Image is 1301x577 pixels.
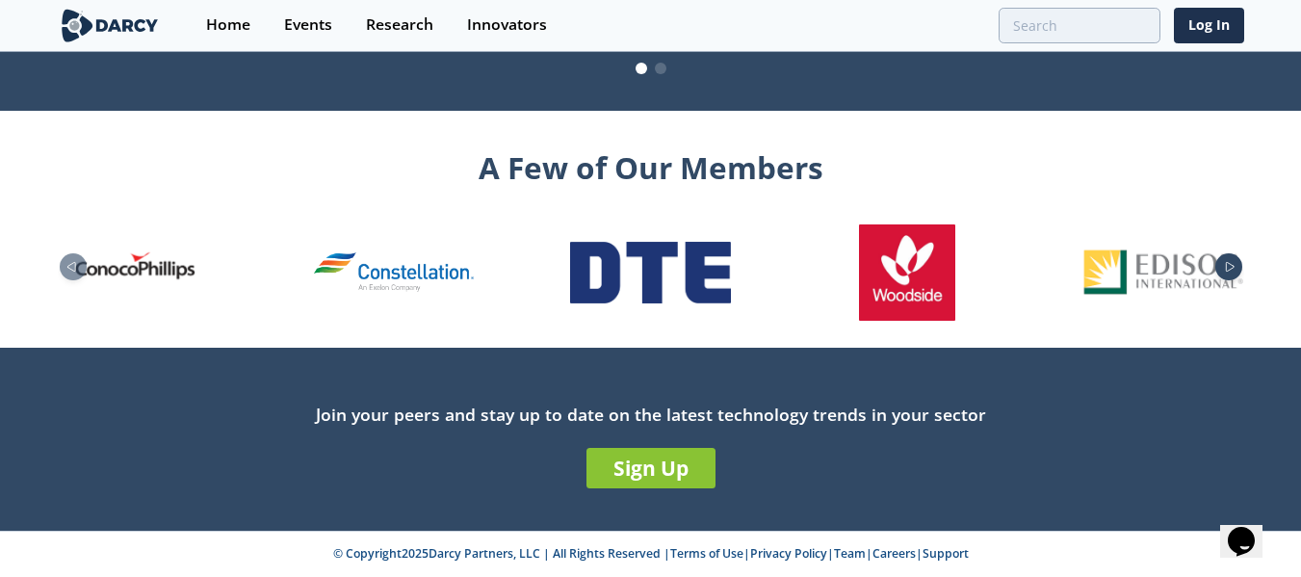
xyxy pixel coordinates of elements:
div: 11 / 26 [57,233,217,312]
iframe: chat widget [1220,500,1282,558]
a: Careers [872,545,916,562]
div: Research [366,17,433,33]
a: Log In [1174,8,1244,43]
img: 1616533885400-Constellation.png [314,252,474,291]
div: Next slide [1215,253,1242,280]
div: Events [284,17,332,33]
img: logo-wide.svg [58,9,163,42]
div: 15 / 26 [1083,249,1243,294]
a: Sign Up [586,448,716,488]
div: 12 / 26 [314,252,474,291]
a: Team [834,545,866,562]
p: © Copyright 2025 Darcy Partners, LLC | All Rights Reserved | | | | | [62,545,1240,563]
a: Support [923,545,969,562]
div: Previous slide [60,253,87,280]
div: 14 / 26 [827,224,987,321]
div: Join your peers and stay up to date on the latest technology trends in your sector [58,402,1244,427]
div: A Few of Our Members [58,138,1244,190]
a: Privacy Policy [750,545,827,562]
a: Terms of Use [670,545,743,562]
div: Innovators [467,17,547,33]
div: 13 / 26 [570,242,730,303]
img: 1613761100414-edison%20logo.png [1083,249,1243,294]
input: Advanced Search [999,8,1160,43]
div: Home [206,17,250,33]
img: 1616509367060-DTE.png [570,242,730,303]
img: conocophillips.com-final.png [65,233,209,312]
img: woodside.com.au.png [859,224,955,321]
